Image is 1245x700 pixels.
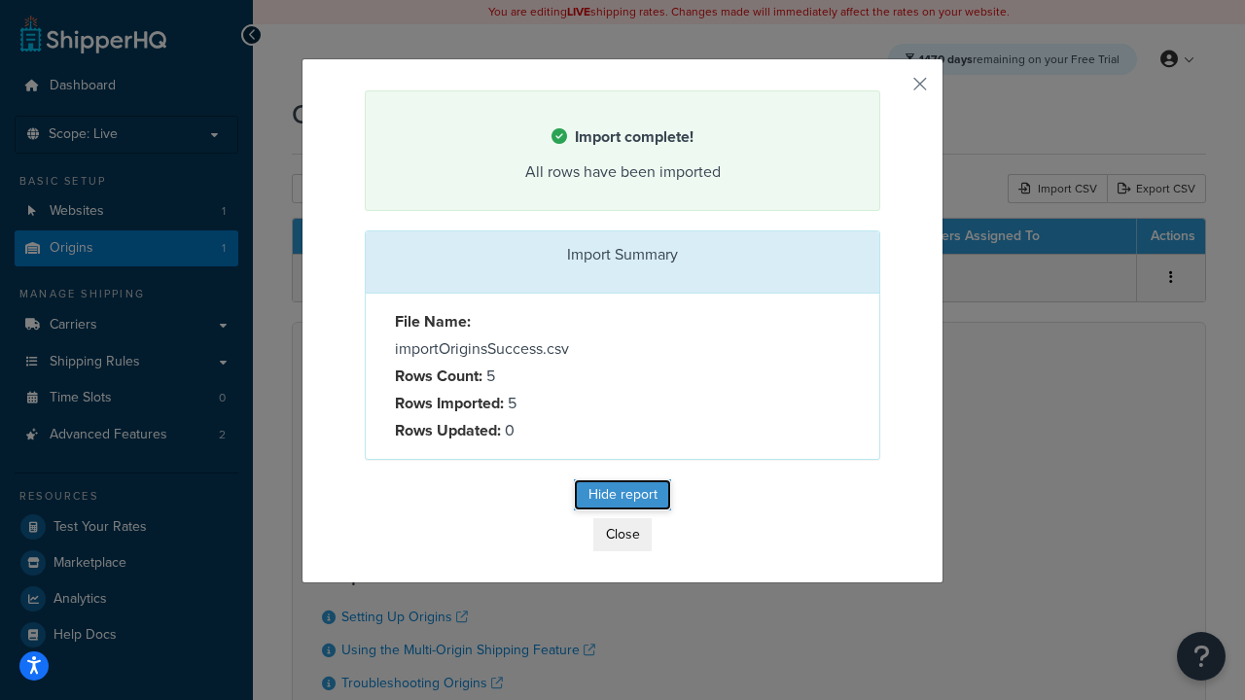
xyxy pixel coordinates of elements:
[390,158,855,186] div: All rows have been imported
[380,308,622,444] div: importOriginsSuccess.csv 5 5 0
[395,365,482,387] strong: Rows Count:
[593,518,652,551] button: Close
[395,392,504,414] strong: Rows Imported:
[395,419,501,441] strong: Rows Updated:
[380,246,865,263] h3: Import Summary
[395,310,471,332] strong: File Name:
[574,479,671,510] button: Hide report
[390,125,855,149] h4: Import complete!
